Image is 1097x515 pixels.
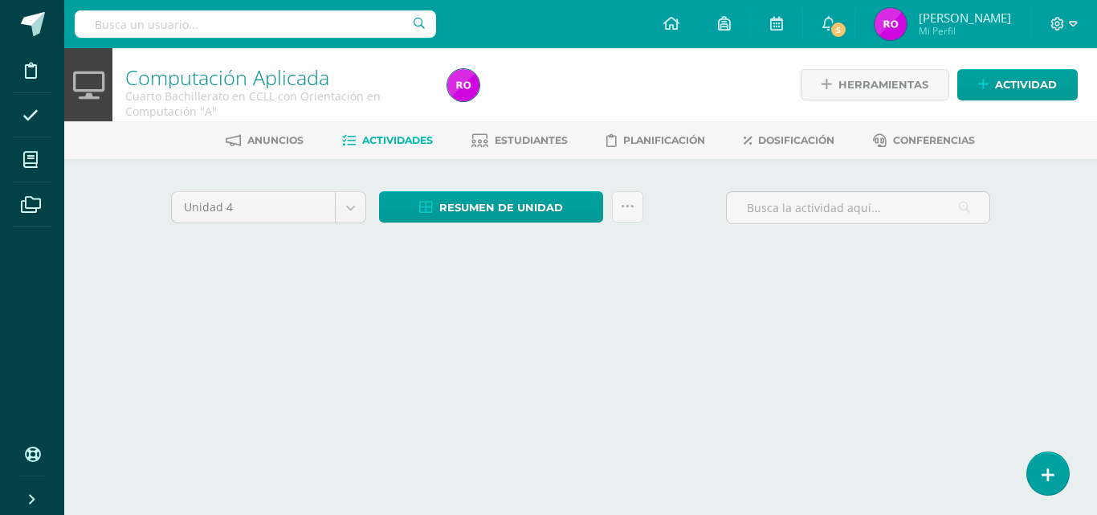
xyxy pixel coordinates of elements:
[873,128,975,153] a: Conferencias
[226,128,304,153] a: Anuncios
[744,128,834,153] a: Dosificación
[919,10,1011,26] span: [PERSON_NAME]
[125,66,428,88] h1: Computación Aplicada
[447,69,479,101] img: 76d51724aa9253e3beee92bd4ae3614f.png
[172,192,365,223] a: Unidad 4
[606,128,705,153] a: Planificación
[184,192,323,223] span: Unidad 4
[75,10,436,38] input: Busca un usuario...
[829,21,846,39] span: 5
[919,24,1011,38] span: Mi Perfil
[758,134,834,146] span: Dosificación
[801,69,949,100] a: Herramientas
[623,134,705,146] span: Planificación
[995,70,1057,100] span: Actividad
[727,192,989,223] input: Busca la actividad aquí...
[342,128,433,153] a: Actividades
[893,134,975,146] span: Conferencias
[439,193,563,223] span: Resumen de unidad
[838,70,928,100] span: Herramientas
[957,69,1078,100] a: Actividad
[125,63,329,91] a: Computación Aplicada
[247,134,304,146] span: Anuncios
[471,128,568,153] a: Estudiantes
[125,88,428,119] div: Cuarto Bachillerato en CCLL con Orientación en Computación 'A'
[495,134,568,146] span: Estudiantes
[362,134,433,146] span: Actividades
[379,191,603,223] a: Resumen de unidad
[875,8,907,40] img: 76d51724aa9253e3beee92bd4ae3614f.png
